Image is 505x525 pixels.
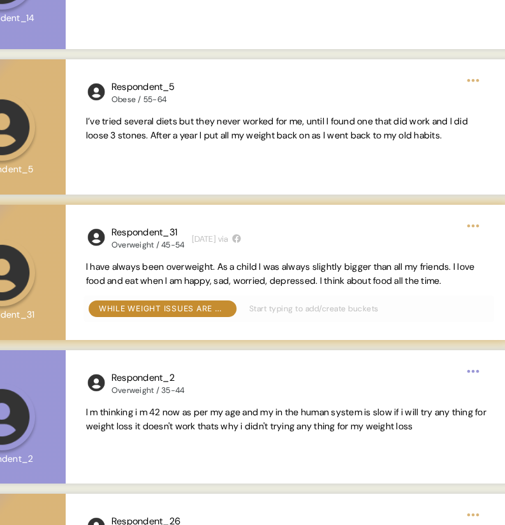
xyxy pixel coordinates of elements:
div: Respondent_31 [112,225,185,240]
time: [DATE] [192,233,216,246]
div: While weight issues are often a lifelong problem, many say up-and-down cycles are common. [99,303,226,314]
span: I’ve tried several diets but they never worked for me, until I found one that did work and I did ... [86,115,468,141]
span: I have always been overweight. As a child I was always slightly bigger than all my friends. I lov... [86,261,475,286]
span: I m thinking i m 42 now as per my age and my in the human system is slow if i will try any thing ... [86,406,487,432]
div: Overweight / 45-54 [112,240,185,250]
span: via [218,233,229,246]
img: l1ibTKarBSWXLOhlfT5LxFP+OttMJpPJZDKZTCbz9PgHEggSPYjZSwEAAAAASUVORK5CYII= [86,82,106,102]
div: Respondent_2 [112,371,185,385]
input: Start typing to add/create buckets [242,302,489,316]
div: Respondent_5 [112,80,174,94]
img: l1ibTKarBSWXLOhlfT5LxFP+OttMJpPJZDKZTCbz9PgHEggSPYjZSwEAAAAASUVORK5CYII= [86,373,106,393]
img: l1ibTKarBSWXLOhlfT5LxFP+OttMJpPJZDKZTCbz9PgHEggSPYjZSwEAAAAASUVORK5CYII= [86,227,106,248]
div: Overweight / 35-44 [112,385,185,396]
div: Obese / 55-64 [112,94,174,105]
